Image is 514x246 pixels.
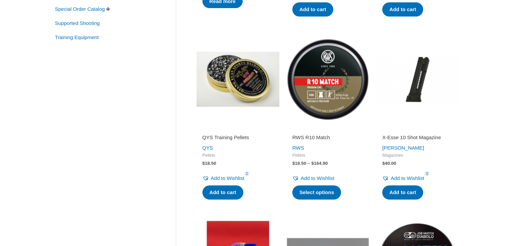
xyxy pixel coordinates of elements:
[382,145,424,151] a: [PERSON_NAME]
[202,134,273,141] h2: QYS Training Pellets
[308,161,310,166] span: –
[382,185,423,199] a: Add to cart: “X-Esse 10 Shot Magazine”
[292,161,306,166] bdi: 18.50
[54,18,101,29] span: Supported Shooting
[292,2,333,17] a: Add to cart: “QYS Olympic Pellets”
[382,161,385,166] span: $
[382,134,453,143] a: X-Esse 10 Shot Magazine
[202,161,216,166] bdi: 18.50
[301,175,334,181] span: Add to Wishlist
[382,153,453,158] span: Magazines
[202,161,205,166] span: $
[202,174,244,183] a: Add to Wishlist
[292,134,363,141] h2: RWS R10 Match
[292,125,363,133] iframe: Customer reviews powered by Trustpilot
[54,3,106,15] span: Special Order Catalog
[292,174,334,183] a: Add to Wishlist
[292,161,295,166] span: $
[292,145,304,151] a: RWS
[106,7,110,11] span: 
[202,134,273,143] a: QYS Training Pellets
[54,32,100,43] span: Training Equipment
[196,38,279,121] img: QYS Training Pellets
[292,153,363,158] span: Pellets
[244,171,250,176] span: 2
[311,161,328,166] bdi: 164.90
[376,38,459,121] img: X-Esse 10 Shot Magazine
[202,125,273,133] iframe: Customer reviews powered by Trustpilot
[286,38,369,121] img: RWS R10 Match
[54,6,106,11] a: Special Order Catalog
[292,134,363,143] a: RWS R10 Match
[292,185,341,199] a: Select options for “RWS R10 Match”
[424,171,430,176] span: 3
[54,34,100,39] a: Training Equipment
[202,185,243,199] a: Add to cart: “QYS Training Pellets”
[391,175,424,181] span: Add to Wishlist
[382,125,453,133] iframe: Customer reviews powered by Trustpilot
[382,161,396,166] bdi: 40.00
[382,2,423,17] a: Add to cart: “QYS Match Pellets”
[211,175,244,181] span: Add to Wishlist
[202,145,213,151] a: QYS
[382,134,453,141] h2: X-Esse 10 Shot Magazine
[202,153,273,158] span: Pellets
[54,20,101,26] a: Supported Shooting
[311,161,314,166] span: $
[382,174,424,183] a: Add to Wishlist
